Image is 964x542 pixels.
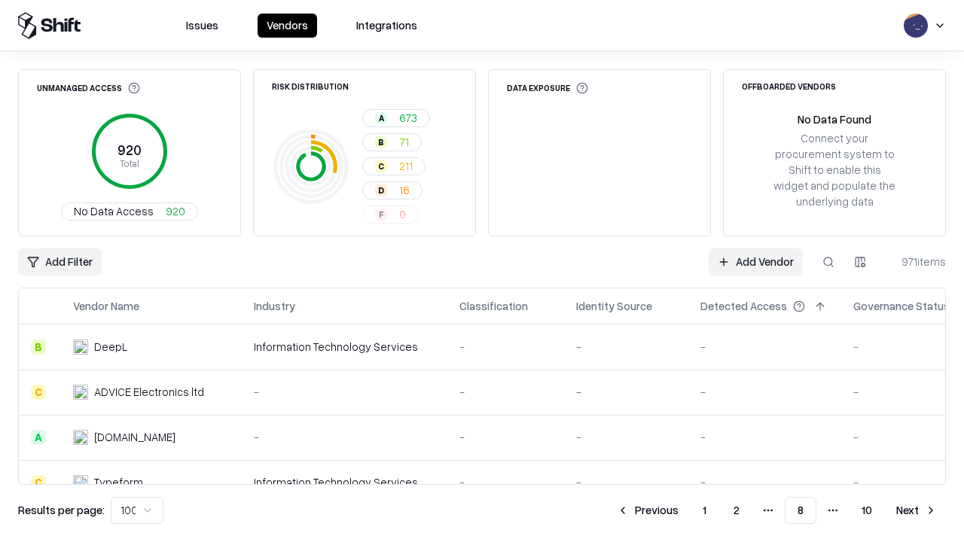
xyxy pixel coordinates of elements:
span: 211 [399,158,413,174]
button: No Data Access920 [61,202,198,221]
span: 920 [166,203,185,219]
div: C [31,475,46,490]
div: - [254,384,435,400]
img: DeepL [73,340,88,355]
div: Information Technology Services [254,339,435,355]
div: 971 items [886,254,946,269]
button: Add Filter [18,248,102,276]
div: - [576,429,676,445]
img: ADVICE Electronics ltd [73,385,88,400]
div: Risk Distribution [272,82,349,90]
a: Add Vendor [709,248,803,276]
div: Information Technology Services [254,474,435,490]
div: - [254,429,435,445]
button: 8 [785,497,816,524]
button: C211 [362,157,426,175]
div: Offboarded Vendors [742,82,836,90]
div: - [459,474,552,490]
button: 1 [691,497,718,524]
div: - [576,384,676,400]
span: 673 [399,110,417,126]
span: 71 [399,134,409,150]
div: - [576,474,676,490]
tspan: 920 [117,142,142,158]
button: A673 [362,109,430,127]
div: Data Exposure [507,82,588,94]
div: C [375,160,387,172]
button: Vendors [258,14,317,38]
div: - [700,384,829,400]
button: 10 [850,497,884,524]
div: - [700,474,829,490]
div: - [459,339,552,355]
div: Vendor Name [73,298,139,314]
div: - [459,429,552,445]
span: No Data Access [74,203,154,219]
p: Results per page: [18,502,105,518]
button: D16 [362,181,423,199]
button: Previous [608,497,688,524]
div: B [375,136,387,148]
div: ADVICE Electronics ltd [94,384,204,400]
button: Next [887,497,946,524]
div: Unmanaged Access [37,82,140,94]
div: D [375,184,387,196]
div: [DOMAIN_NAME] [94,429,175,445]
div: Industry [254,298,295,314]
div: C [31,385,46,400]
div: Detected Access [700,298,787,314]
div: Connect your procurement system to Shift to enable this widget and populate the underlying data [772,130,897,210]
button: Integrations [347,14,426,38]
div: Governance Status [853,298,950,314]
div: Classification [459,298,528,314]
button: B71 [362,133,422,151]
img: Typeform [73,475,88,490]
div: A [375,112,387,124]
div: B [31,340,46,355]
div: Typeform [94,474,143,490]
span: 16 [399,182,410,198]
div: No Data Found [798,111,871,127]
div: Identity Source [576,298,652,314]
div: DeepL [94,339,127,355]
img: cybersafe.co.il [73,430,88,445]
button: 2 [721,497,752,524]
tspan: Total [120,157,139,169]
button: Issues [177,14,227,38]
div: - [700,429,829,445]
nav: pagination [608,497,946,524]
div: A [31,430,46,445]
div: - [700,339,829,355]
div: - [576,339,676,355]
div: - [459,384,552,400]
